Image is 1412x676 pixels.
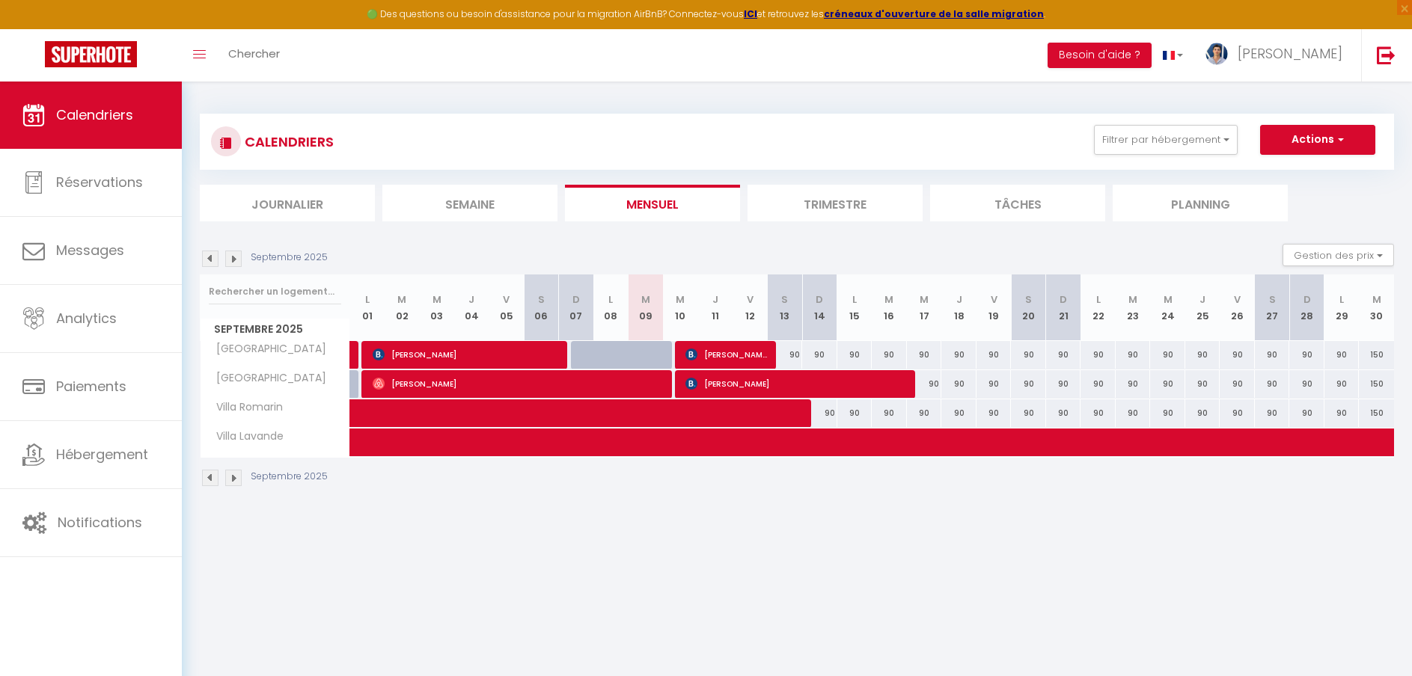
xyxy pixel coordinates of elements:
[1359,341,1394,369] div: 150
[572,292,580,307] abbr: D
[420,274,455,341] th: 03
[1289,274,1324,341] th: 28
[365,292,370,307] abbr: L
[663,274,698,341] th: 10
[1094,125,1238,155] button: Filtrer par hébergement
[468,292,474,307] abbr: J
[852,292,857,307] abbr: L
[941,370,977,398] div: 90
[228,46,280,61] span: Chercher
[385,274,420,341] th: 02
[559,274,594,341] th: 07
[1060,292,1067,307] abbr: D
[201,319,349,340] span: Septembre 2025
[1011,274,1046,341] th: 20
[824,7,1044,20] a: créneaux d'ouverture de la salle migration
[1339,292,1344,307] abbr: L
[837,341,872,369] div: 90
[503,292,510,307] abbr: V
[907,341,942,369] div: 90
[748,185,923,221] li: Trimestre
[433,292,441,307] abbr: M
[200,185,375,221] li: Journalier
[1185,370,1220,398] div: 90
[1113,185,1288,221] li: Planning
[1303,292,1311,307] abbr: D
[1289,341,1324,369] div: 90
[1260,125,1375,155] button: Actions
[1116,274,1151,341] th: 23
[1220,370,1255,398] div: 90
[1116,370,1151,398] div: 90
[203,399,287,416] span: Villa Romarin
[1116,341,1151,369] div: 90
[884,292,893,307] abbr: M
[956,292,962,307] abbr: J
[781,292,788,307] abbr: S
[1220,399,1255,427] div: 90
[1255,341,1290,369] div: 90
[373,369,666,398] span: [PERSON_NAME]
[1220,274,1255,341] th: 26
[907,399,942,427] div: 90
[1359,274,1394,341] th: 30
[802,274,837,341] th: 14
[977,274,1012,341] th: 19
[733,274,768,341] th: 12
[768,274,803,341] th: 13
[1128,292,1137,307] abbr: M
[350,274,385,341] th: 01
[1046,274,1081,341] th: 21
[744,7,757,20] a: ICI
[1255,370,1290,398] div: 90
[768,341,803,369] div: 90
[1289,399,1324,427] div: 90
[241,125,334,159] h3: CALENDRIERS
[1359,370,1394,398] div: 150
[1150,341,1185,369] div: 90
[676,292,685,307] abbr: M
[1238,44,1342,63] span: [PERSON_NAME]
[1011,370,1046,398] div: 90
[524,274,559,341] th: 06
[802,341,837,369] div: 90
[1048,43,1152,68] button: Besoin d'aide ?
[56,377,126,396] span: Paiements
[203,370,330,387] span: [GEOGRAPHIC_DATA]
[698,274,733,341] th: 11
[1324,274,1360,341] th: 29
[977,399,1012,427] div: 90
[454,274,489,341] th: 04
[251,251,328,265] p: Septembre 2025
[1194,29,1361,82] a: ... [PERSON_NAME]
[1220,341,1255,369] div: 90
[930,185,1105,221] li: Tâches
[685,340,768,369] span: [PERSON_NAME][DATE]
[1289,370,1324,398] div: 90
[1205,43,1228,65] img: ...
[1046,370,1081,398] div: 90
[56,445,148,464] span: Hébergement
[1096,292,1101,307] abbr: L
[1377,46,1396,64] img: logout
[1324,341,1360,369] div: 90
[56,309,117,328] span: Analytics
[489,274,525,341] th: 05
[608,292,613,307] abbr: L
[1164,292,1173,307] abbr: M
[203,428,287,445] span: Villa Lavande
[382,185,557,221] li: Semaine
[56,105,133,124] span: Calendriers
[45,41,137,67] img: Super Booking
[1283,244,1394,266] button: Gestion des prix
[641,292,650,307] abbr: M
[1185,274,1220,341] th: 25
[816,292,823,307] abbr: D
[1324,370,1360,398] div: 90
[1185,341,1220,369] div: 90
[1046,341,1081,369] div: 90
[1234,292,1241,307] abbr: V
[1372,292,1381,307] abbr: M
